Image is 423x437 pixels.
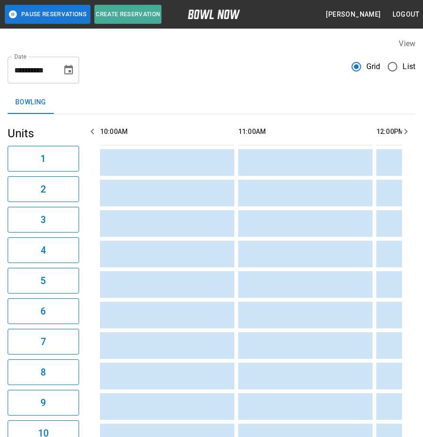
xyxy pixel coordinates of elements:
[40,395,46,410] h6: 9
[8,268,79,294] button: 5
[188,10,240,19] img: logo
[94,5,161,24] button: Create Reservation
[8,359,79,385] button: 8
[40,182,46,197] h6: 2
[5,5,91,24] button: Pause Reservations
[8,176,79,202] button: 2
[238,118,373,145] th: 11:00AM
[8,237,79,263] button: 4
[389,6,423,23] button: Logout
[366,61,381,72] span: Grid
[403,61,415,72] span: List
[40,212,46,227] h6: 3
[8,207,79,233] button: 3
[8,91,415,114] div: inventory tabs
[59,61,78,80] button: Choose date, selected date is Sep 21, 2025
[8,329,79,355] button: 7
[100,118,234,145] th: 10:00AM
[8,91,54,114] button: Bowling
[322,6,384,23] button: [PERSON_NAME]
[40,243,46,258] h6: 4
[8,126,79,141] h5: Units
[40,273,46,288] h6: 5
[8,390,79,416] button: 9
[40,334,46,349] h6: 7
[40,151,46,166] h6: 1
[399,39,415,48] label: View
[8,298,79,324] button: 6
[40,304,46,319] h6: 6
[40,365,46,380] h6: 8
[8,146,79,172] button: 1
